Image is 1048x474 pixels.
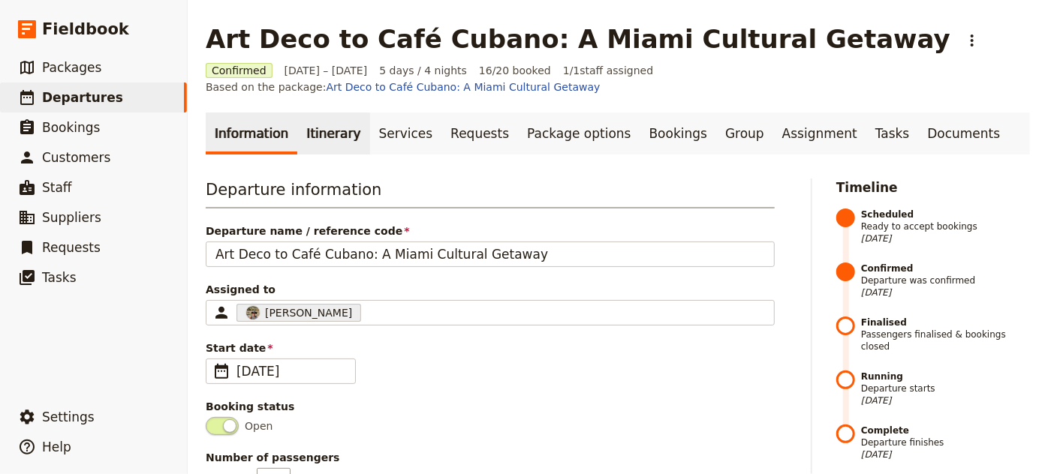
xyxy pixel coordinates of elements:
[518,112,640,154] a: Package options
[42,60,101,75] span: Packages
[861,424,1030,460] span: Departure finishes
[206,24,950,54] h1: Art Deco to Café Cubano: A Miami Cultural Getaway
[42,270,77,285] span: Tasks
[836,178,1030,196] h2: Timeline
[441,112,518,154] a: Requests
[918,112,1009,154] a: Documents
[327,81,601,93] a: Art Deco to Café Cubano: A Miami Cultural Getaway
[861,208,1030,244] span: Ready to accept bookings
[206,340,775,355] span: Start date
[861,286,1030,298] span: [DATE]
[640,112,716,154] a: Bookings
[716,112,773,154] a: Group
[245,418,273,433] span: Open
[285,63,368,78] span: [DATE] – [DATE]
[42,240,101,255] span: Requests
[861,394,1030,406] span: [DATE]
[206,241,775,267] input: Departure name / reference code
[206,282,775,297] span: Assigned to
[479,63,551,78] span: 16/20 booked
[42,180,72,195] span: Staff
[42,18,129,40] span: Fieldbook
[861,448,1030,460] span: [DATE]
[959,28,985,53] button: Actions
[206,399,775,414] div: Booking status
[42,439,71,454] span: Help
[206,223,775,238] span: Departure name / reference code
[861,424,1030,436] strong: Complete
[42,150,110,165] span: Customers
[236,362,346,380] span: [DATE]
[861,316,1030,328] strong: Finalised
[42,90,123,105] span: Departures
[206,112,297,154] a: Information
[861,262,1030,298] span: Departure was confirmed
[265,305,352,320] span: [PERSON_NAME]
[212,362,230,380] span: ​
[206,178,775,208] h3: Departure information
[866,112,919,154] a: Tasks
[364,304,367,322] input: Assigned toProfile[PERSON_NAME]Clear input
[245,305,260,320] img: Profile
[206,79,601,94] span: Based on the package:
[773,112,866,154] a: Assignment
[206,63,273,78] span: Confirmed
[42,210,101,225] span: Suppliers
[42,409,95,424] span: Settings
[563,63,653,78] span: 1 / 1 staff assigned
[861,370,1030,382] strong: Running
[861,316,1030,352] span: Passengers finalised & bookings closed
[861,232,1030,244] span: [DATE]
[861,262,1030,274] strong: Confirmed
[861,208,1030,220] strong: Scheduled
[42,120,100,135] span: Bookings
[861,370,1030,406] span: Departure starts
[370,112,442,154] a: Services
[206,450,775,465] span: Number of passengers
[379,63,467,78] span: 5 days / 4 nights
[297,112,369,154] a: Itinerary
